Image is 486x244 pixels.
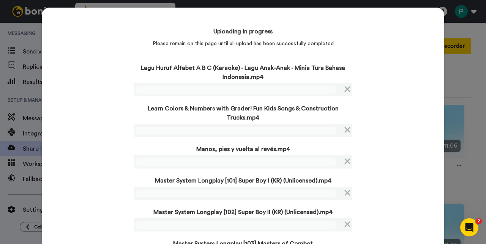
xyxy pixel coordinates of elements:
[134,145,352,154] p: Manos, pies y vuelta al revés.mp4
[476,218,482,224] span: 2
[134,104,352,122] p: Learn Colors & Numbers with Grader! Fun Kids Songs & Construction Trucks.mp4
[134,63,352,82] p: Lagu Huruf Alfabet A B C (Karaoke) - Lagu Anak-Anak - Minia Tura Bahasa Indonesia.mp4
[134,208,352,217] p: Master System Longplay [102] Super Boy II (KR) (Unlicensed).mp4
[153,40,334,47] p: Please remain on this page until all upload has been successfully completed
[213,27,273,36] h4: Uploading in progress
[134,176,352,185] p: Master System Longplay [101] Super Boy I (KR) (Unlicensed).mp4
[460,218,478,236] iframe: Intercom live chat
